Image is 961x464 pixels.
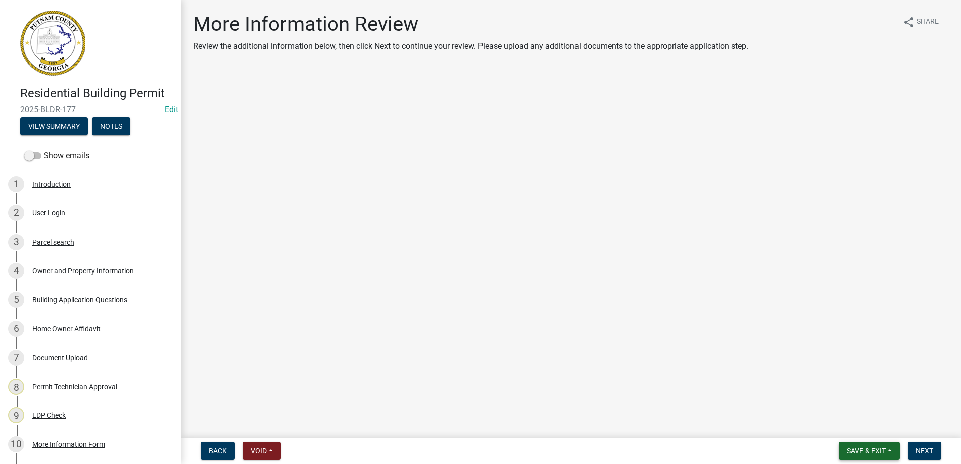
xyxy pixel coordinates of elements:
[895,12,947,32] button: shareShare
[24,150,89,162] label: Show emails
[32,239,74,246] div: Parcel search
[8,350,24,366] div: 7
[20,11,85,76] img: Putnam County, Georgia
[32,412,66,419] div: LDP Check
[92,123,130,131] wm-modal-confirm: Notes
[903,16,915,28] i: share
[20,86,173,101] h4: Residential Building Permit
[8,321,24,337] div: 6
[243,442,281,460] button: Void
[8,176,24,192] div: 1
[32,354,88,361] div: Document Upload
[917,16,939,28] span: Share
[251,447,267,455] span: Void
[32,267,134,274] div: Owner and Property Information
[209,447,227,455] span: Back
[839,442,900,460] button: Save & Exit
[8,205,24,221] div: 2
[847,447,886,455] span: Save & Exit
[32,181,71,188] div: Introduction
[165,105,178,114] wm-modal-confirm: Edit Application Number
[193,12,748,36] h1: More Information Review
[201,442,235,460] button: Back
[8,234,24,250] div: 3
[32,209,65,216] div: User Login
[92,117,130,135] button: Notes
[8,379,24,395] div: 8
[20,105,161,114] span: 2025-BLDR-177
[20,117,88,135] button: View Summary
[916,447,933,455] span: Next
[908,442,941,460] button: Next
[8,407,24,423] div: 9
[193,40,748,52] p: Review the additional information below, then click Next to continue your review. Please upload a...
[8,292,24,308] div: 5
[20,123,88,131] wm-modal-confirm: Summary
[32,296,127,303] div: Building Application Questions
[32,383,117,390] div: Permit Technician Approval
[8,436,24,452] div: 10
[32,441,105,448] div: More Information Form
[32,325,101,332] div: Home Owner Affidavit
[8,263,24,279] div: 4
[165,105,178,114] a: Edit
